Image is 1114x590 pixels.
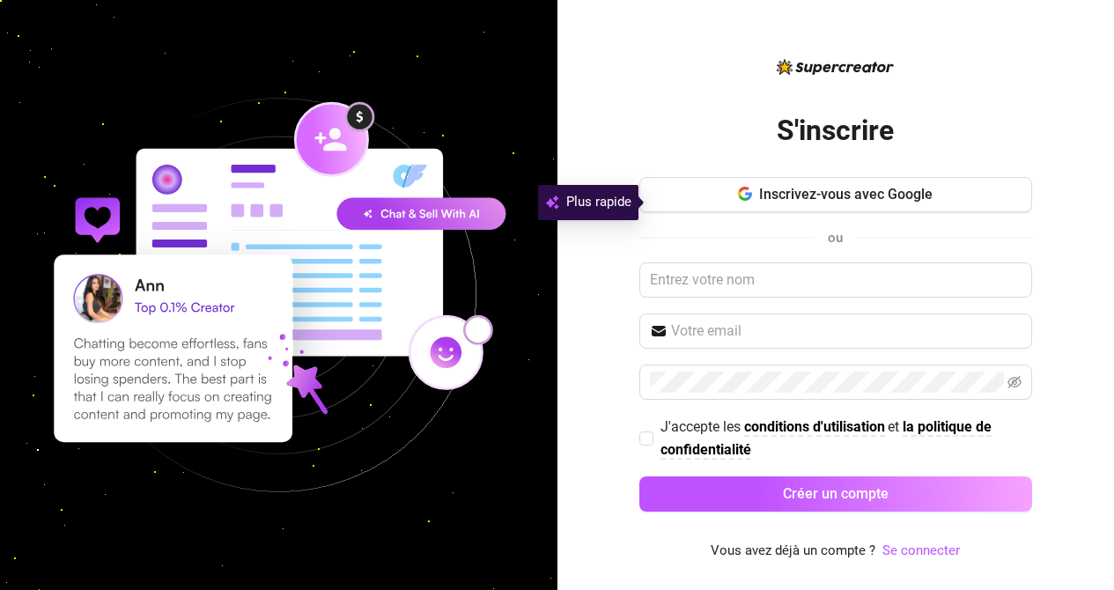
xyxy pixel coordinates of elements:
font: Créer un compte [783,485,889,502]
img: logo-BBDzfeDw.svg [777,59,894,75]
input: Entrez votre nom [639,262,1032,298]
font: Plus rapide [566,194,631,210]
input: Votre email [671,321,1022,342]
a: conditions d'utilisation [744,418,885,437]
button: Créer un compte [639,476,1032,512]
font: Se connecter [882,542,960,558]
font: S'inscrire [777,114,894,147]
font: Vous avez déjà un compte ? [711,542,875,558]
img: svg%3e [545,192,559,213]
button: Inscrivez-vous avec Google [639,177,1032,212]
font: J'accepte les [660,418,741,435]
font: Inscrivez-vous avec Google [759,186,933,203]
font: la politique de confidentialité [660,418,992,457]
a: la politique de confidentialité [660,418,992,459]
font: conditions d'utilisation [744,418,885,435]
a: Se connecter [882,541,960,562]
font: et [888,418,899,435]
font: ou [828,230,843,246]
span: invisible à l'œil nu [1007,375,1022,389]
